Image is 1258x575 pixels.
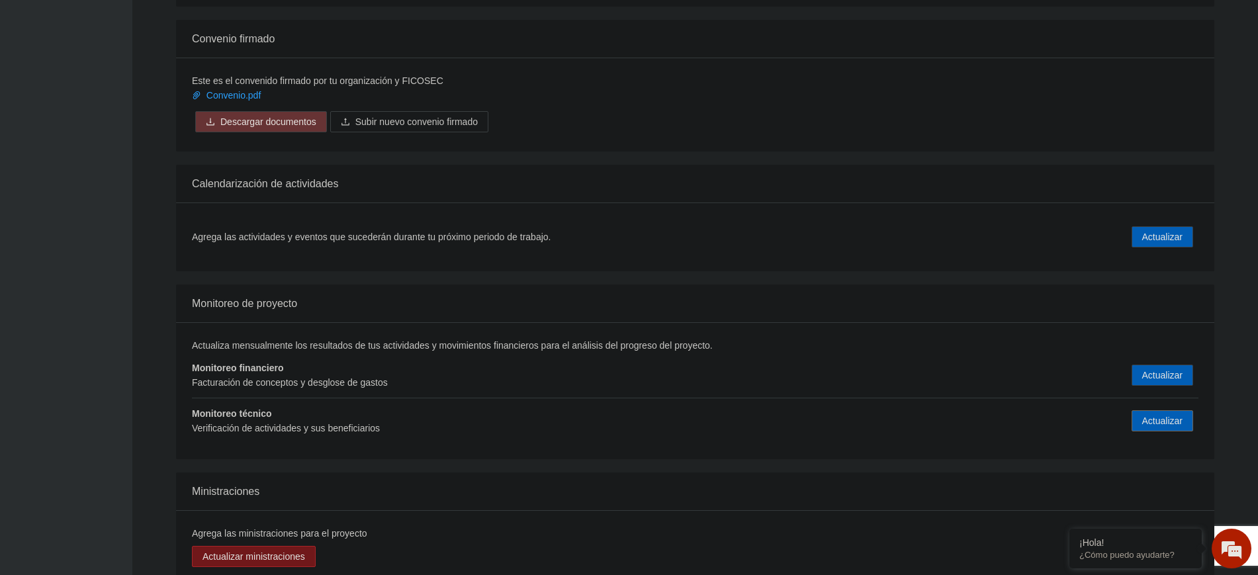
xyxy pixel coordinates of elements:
button: Actualizar [1132,226,1193,247]
button: Actualizar ministraciones [192,546,316,567]
div: Chatee con nosotros ahora [69,67,222,85]
div: ¡Hola! [1079,537,1192,548]
strong: Monitoreo financiero [192,363,283,373]
span: uploadSubir nuevo convenio firmado [330,116,488,127]
button: Actualizar [1132,365,1193,386]
div: Ministraciones [192,472,1198,510]
span: Actualiza mensualmente los resultados de tus actividades y movimientos financieros para el anális... [192,340,713,351]
span: Actualizar [1142,368,1183,382]
button: Actualizar [1132,410,1193,431]
span: Subir nuevo convenio firmado [355,114,478,129]
span: Agrega las actividades y eventos que sucederán durante tu próximo periodo de trabajo. [192,230,551,244]
div: Convenio firmado [192,20,1198,58]
strong: Monitoreo técnico [192,408,272,419]
div: Monitoreo de proyecto [192,285,1198,322]
span: Estamos en línea. [77,177,183,310]
span: Agrega las ministraciones para el proyecto [192,528,367,539]
a: Convenio.pdf [192,90,263,101]
span: Actualizar [1142,414,1183,428]
span: Actualizar [1142,230,1183,244]
textarea: Escriba su mensaje y pulse “Intro” [7,361,252,408]
span: upload [341,117,350,128]
div: Minimizar ventana de chat en vivo [217,7,249,38]
span: Facturación de conceptos y desglose de gastos [192,377,388,388]
span: download [206,117,215,128]
p: ¿Cómo puedo ayudarte? [1079,550,1192,560]
button: downloadDescargar documentos [195,111,327,132]
span: paper-clip [192,91,201,100]
button: uploadSubir nuevo convenio firmado [330,111,488,132]
span: Verificación de actividades y sus beneficiarios [192,423,380,433]
div: Calendarización de actividades [192,165,1198,202]
span: Este es el convenido firmado por tu organización y FICOSEC [192,75,443,86]
span: Descargar documentos [220,114,316,129]
span: Actualizar ministraciones [202,549,305,564]
a: Actualizar ministraciones [192,551,316,562]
